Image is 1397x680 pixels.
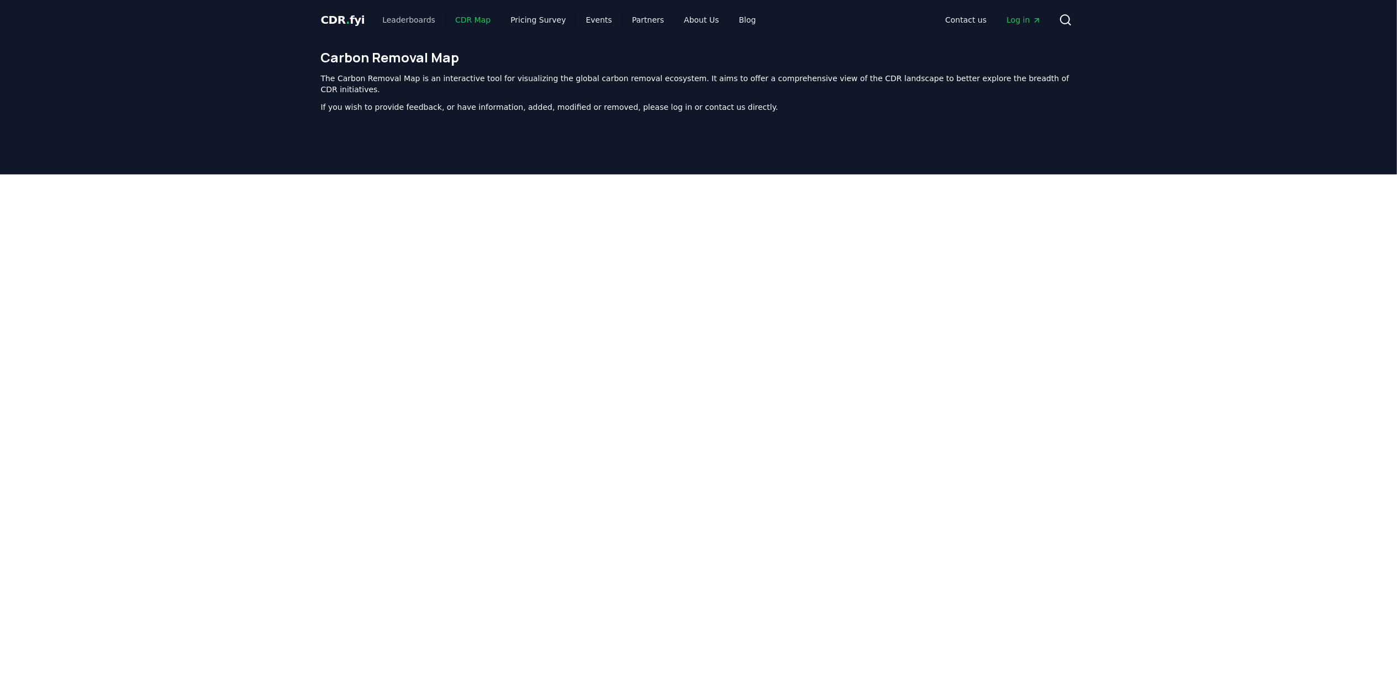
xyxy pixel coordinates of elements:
nav: Main [936,10,1050,30]
a: Partners [623,10,673,30]
a: Leaderboards [373,10,444,30]
a: Pricing Survey [502,10,574,30]
span: CDR fyi [321,13,365,26]
span: Log in [1006,14,1041,25]
a: Log in [998,10,1050,30]
a: CDR Map [446,10,499,30]
a: Contact us [936,10,995,30]
p: If you wish to provide feedback, or have information, added, modified or removed, please log in o... [321,102,1077,113]
p: The Carbon Removal Map is an interactive tool for visualizing the global carbon removal ecosystem... [321,73,1077,95]
a: About Us [675,10,728,30]
a: CDR.fyi [321,12,365,28]
span: . [346,13,350,26]
a: Blog [730,10,765,30]
h1: Carbon Removal Map [321,49,1077,66]
a: Events [577,10,621,30]
nav: Main [373,10,765,30]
